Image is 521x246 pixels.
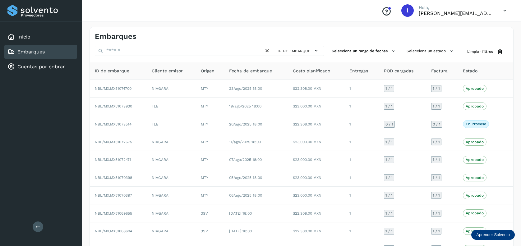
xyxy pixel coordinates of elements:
[344,222,379,240] td: 1
[288,115,345,133] td: $22,308.00 MXN
[147,98,196,115] td: TLE
[196,98,224,115] td: MTY
[147,80,196,98] td: NIAGARA
[385,104,393,108] span: 1 / 1
[466,175,484,180] p: Aprobado
[466,211,484,215] p: Aprobado
[344,133,379,151] td: 1
[95,175,132,180] span: NBL/MX.MX51070398
[147,151,196,169] td: NIAGARA
[229,229,252,233] span: [DATE] 18:00
[17,49,45,55] a: Embarques
[288,204,345,222] td: $22,308.00 MXN
[95,68,129,74] span: ID de embarque
[433,140,440,144] span: 1 / 1
[466,104,484,108] p: Aprobado
[419,5,493,10] p: Hola,
[463,68,477,74] span: Estado
[433,87,440,90] span: 1 / 1
[433,122,440,126] span: 0 / 1
[385,194,393,197] span: 1 / 1
[95,229,132,233] span: NBL/MX.MX51068604
[147,204,196,222] td: NIAGARA
[466,140,484,144] p: Aprobado
[288,222,345,240] td: $22,308.00 MXN
[433,229,440,233] span: 1 / 1
[466,157,484,162] p: Aprobado
[95,140,132,144] span: NBL/MX.MX51072675
[462,46,508,57] button: Limpiar filtros
[4,30,77,44] div: Inicio
[471,230,515,240] div: Aprender Solvento
[385,122,393,126] span: 0 / 1
[329,46,399,56] button: Selecciona un rango de fechas
[288,80,345,98] td: $22,308.00 MXN
[466,86,484,91] p: Aprobado
[433,212,440,215] span: 1 / 1
[229,175,262,180] span: 05/ago/2025 18:00
[349,68,368,74] span: Entregas
[229,68,272,74] span: Fecha de embarque
[385,158,393,162] span: 1 / 1
[95,32,136,41] h4: Embarques
[466,122,486,126] p: En proceso
[467,49,493,54] span: Limpiar filtros
[95,122,131,126] span: NBL/MX.MX51073514
[17,64,65,70] a: Cuentas por cobrar
[344,98,379,115] td: 1
[21,13,75,17] p: Proveedores
[196,222,224,240] td: 3SV
[288,151,345,169] td: $23,000.00 MXN
[4,60,77,74] div: Cuentas por cobrar
[385,176,393,180] span: 1 / 1
[147,115,196,133] td: TLE
[229,211,252,216] span: [DATE] 18:00
[95,193,132,198] span: NBL/MX.MX51070397
[278,48,311,54] span: ID de embarque
[385,212,393,215] span: 1 / 1
[17,34,30,40] a: Inicio
[385,229,393,233] span: 1 / 1
[433,194,440,197] span: 1 / 1
[385,87,393,90] span: 1 / 1
[196,204,224,222] td: 3SV
[196,151,224,169] td: MTY
[433,176,440,180] span: 1 / 1
[344,115,379,133] td: 1
[431,68,448,74] span: Factura
[229,122,262,126] span: 20/ago/2025 18:00
[147,222,196,240] td: NIAGARA
[196,115,224,133] td: MTY
[95,211,132,216] span: NBL/MX.MX51069655
[4,45,77,59] div: Embarques
[466,193,484,198] p: Aprobado
[152,68,183,74] span: Cliente emisor
[344,80,379,98] td: 1
[466,229,484,233] p: Aprobado
[201,68,214,74] span: Origen
[229,86,262,91] span: 23/ago/2025 18:00
[344,204,379,222] td: 1
[476,232,510,237] p: Aprender Solvento
[288,133,345,151] td: $23,000.00 MXN
[419,10,493,16] p: lorena.rojo@serviciosatc.com.mx
[288,98,345,115] td: $23,000.00 MXN
[404,46,457,56] button: Selecciona un estado
[433,158,440,162] span: 1 / 1
[147,187,196,204] td: NIAGARA
[196,80,224,98] td: MTY
[95,104,132,108] span: NBL/MX.MX51073930
[229,193,262,198] span: 06/ago/2025 18:00
[293,68,330,74] span: Costo planificado
[433,104,440,108] span: 1 / 1
[288,187,345,204] td: $23,000.00 MXN
[95,86,131,91] span: NBL/MX.MX51074700
[288,169,345,187] td: $23,000.00 MXN
[196,133,224,151] td: MTY
[147,133,196,151] td: NIAGARA
[229,104,261,108] span: 19/ago/2025 18:00
[385,140,393,144] span: 1 / 1
[344,169,379,187] td: 1
[229,140,261,144] span: 11/ago/2025 18:00
[95,157,131,162] span: NBL/MX.MX51072471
